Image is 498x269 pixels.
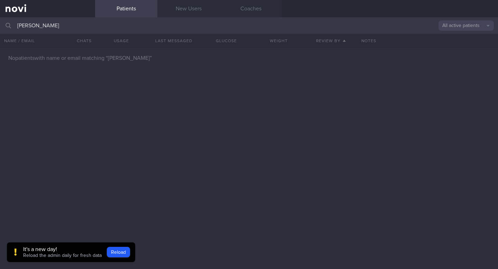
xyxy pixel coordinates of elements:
[252,34,305,48] button: Weight
[357,34,498,48] div: Notes
[305,34,358,48] button: Review By
[107,247,130,257] button: Reload
[95,34,148,48] div: Usage
[439,20,494,31] button: All active patients
[200,34,252,48] button: Glucose
[67,34,95,48] button: Chats
[148,34,200,48] button: Last Messaged
[23,253,102,258] span: Reload the admin daily for fresh data
[23,246,102,253] div: It's a new day!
